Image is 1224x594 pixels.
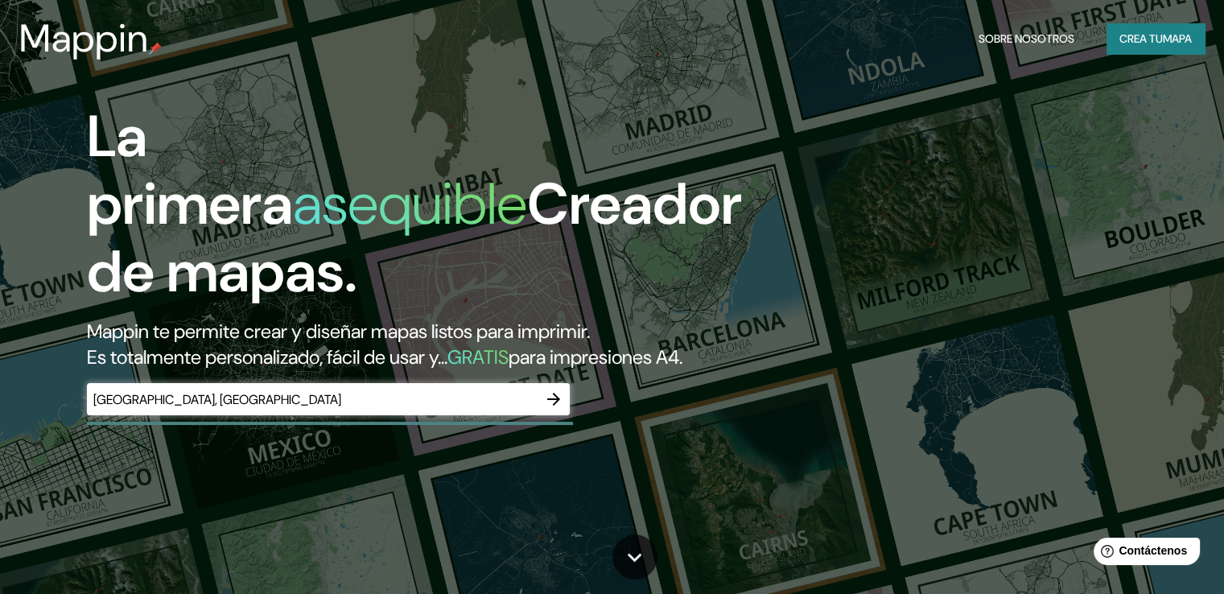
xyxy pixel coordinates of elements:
button: Crea tumapa [1107,23,1205,54]
font: Sobre nosotros [979,31,1074,46]
iframe: Lanzador de widgets de ayuda [1081,531,1206,576]
font: asequible [293,167,527,241]
font: Crea tu [1119,31,1163,46]
input: Elige tu lugar favorito [87,390,538,409]
font: GRATIS [447,344,509,369]
font: Mappin te permite crear y diseñar mapas listos para imprimir. [87,319,590,344]
font: Es totalmente personalizado, fácil de usar y... [87,344,447,369]
button: Sobre nosotros [972,23,1081,54]
font: La primera [87,99,293,241]
font: Creador de mapas. [87,167,742,309]
font: mapa [1163,31,1192,46]
font: Mappin [19,13,149,64]
font: para impresiones A4. [509,344,682,369]
img: pin de mapeo [149,42,162,55]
